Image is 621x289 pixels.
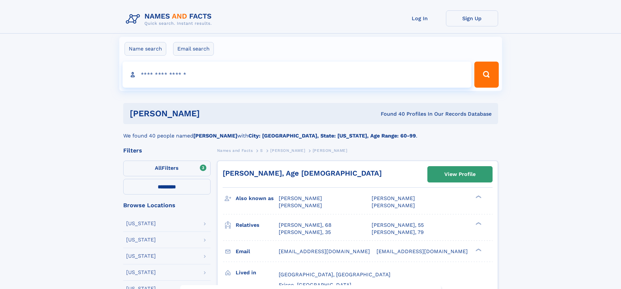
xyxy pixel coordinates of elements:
[377,248,468,254] span: [EMAIL_ADDRESS][DOMAIN_NAME]
[123,202,211,208] div: Browse Locations
[474,195,482,199] div: ❯
[236,193,279,204] h3: Also known as
[193,133,237,139] b: [PERSON_NAME]
[279,271,391,278] span: [GEOGRAPHIC_DATA], [GEOGRAPHIC_DATA]
[279,195,322,201] span: [PERSON_NAME]
[260,148,263,153] span: S
[126,221,156,226] div: [US_STATE]
[155,165,162,171] span: All
[126,237,156,242] div: [US_STATE]
[126,253,156,259] div: [US_STATE]
[279,248,370,254] span: [EMAIL_ADDRESS][DOMAIN_NAME]
[236,246,279,257] h3: Email
[260,146,263,154] a: S
[217,146,253,154] a: Names and Facts
[125,42,166,56] label: Name search
[123,161,211,176] label: Filters
[236,220,279,231] h3: Relatives
[372,229,424,236] a: [PERSON_NAME], 79
[123,10,217,28] img: Logo Names and Facts
[270,148,305,153] span: [PERSON_NAME]
[313,148,347,153] span: [PERSON_NAME]
[279,202,322,209] span: [PERSON_NAME]
[279,229,331,236] a: [PERSON_NAME], 35
[279,282,351,288] span: Frisco, [GEOGRAPHIC_DATA]
[372,195,415,201] span: [PERSON_NAME]
[474,62,498,88] button: Search Button
[446,10,498,26] a: Sign Up
[248,133,416,139] b: City: [GEOGRAPHIC_DATA], State: [US_STATE], Age Range: 60-99
[270,146,305,154] a: [PERSON_NAME]
[126,270,156,275] div: [US_STATE]
[290,110,492,118] div: Found 40 Profiles In Our Records Database
[444,167,476,182] div: View Profile
[474,248,482,252] div: ❯
[223,169,382,177] a: [PERSON_NAME], Age [DEMOGRAPHIC_DATA]
[236,267,279,278] h3: Lived in
[130,109,290,118] h1: [PERSON_NAME]
[279,222,332,229] a: [PERSON_NAME], 68
[372,222,424,229] a: [PERSON_NAME], 55
[173,42,214,56] label: Email search
[428,166,492,182] a: View Profile
[123,148,211,153] div: Filters
[123,124,498,140] div: We found 40 people named with .
[123,62,472,88] input: search input
[474,221,482,225] div: ❯
[372,202,415,209] span: [PERSON_NAME]
[394,10,446,26] a: Log In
